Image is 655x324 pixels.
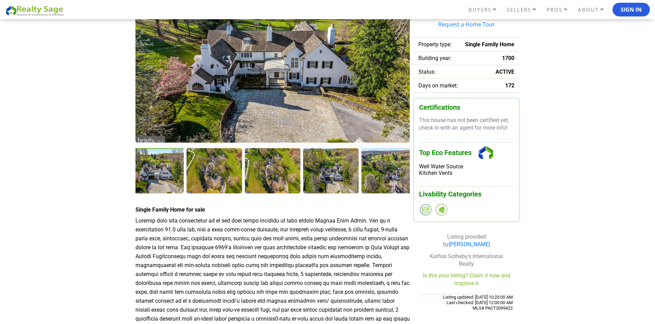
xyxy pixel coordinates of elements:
h3: Livability Categories [419,187,514,198]
a: BUYERS [467,4,505,16]
h4: Single Family Home for sale [135,206,410,213]
span: Property type: [418,41,452,48]
span: Building year: [418,55,451,61]
a: PROS [545,4,576,16]
button: Sign In [612,3,650,16]
h3: Top Eco Features [419,142,514,163]
span: [DATE] 10:23:00 AM [474,295,513,300]
a: ABOUT [576,4,612,16]
span: Kurfiss Sotheby's International Realty [430,253,503,267]
span: [DATE] 12:00:00 AM [474,300,513,305]
a: [PERSON_NAME] [449,241,490,248]
img: REALTY SAGE [5,4,67,16]
a: SELLERS [505,4,545,16]
a: Is this your listing? Claim it now and improve it [423,272,510,286]
span: 1700 [502,55,514,61]
span: Days on market: [418,82,458,89]
h3: Certifications [419,104,514,111]
div: Listing updated: Last checked: [420,294,513,311]
span: ACTIVE [496,69,514,75]
span: Single Family Home [465,41,514,48]
span: MLS# PACT2095422 [473,305,513,311]
span: Status: [418,69,436,75]
span: 172 [505,82,514,89]
div: Well Water Source Kitchen Vents [419,163,514,176]
a: Request a Home Tour [418,22,514,27]
p: This house has not been certified yet, check in with an agent for more info! [419,117,514,132]
span: Listing provided by [443,233,490,248]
